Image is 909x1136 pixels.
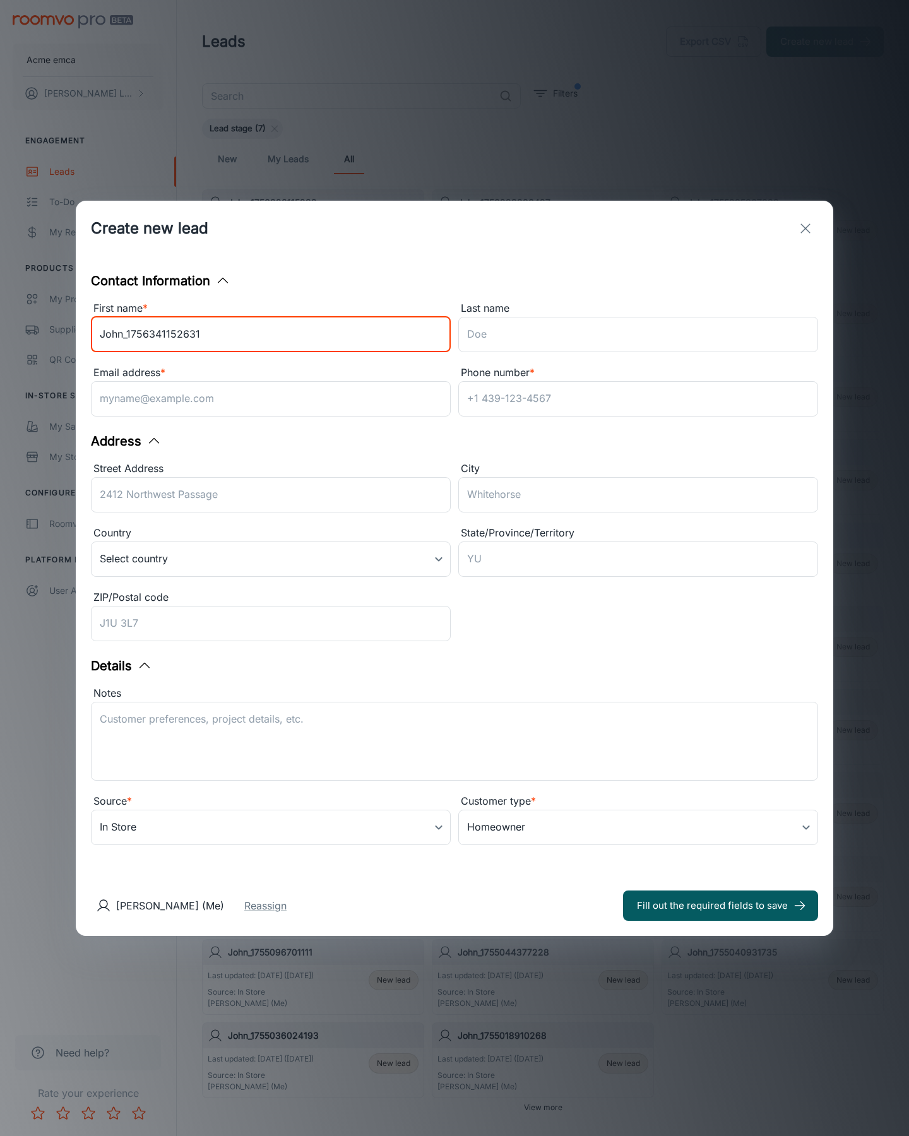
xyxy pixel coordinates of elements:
input: 2412 Northwest Passage [91,477,451,512]
div: ZIP/Postal code [91,589,451,606]
div: Source [91,793,451,810]
div: Customer type [458,793,818,810]
input: +1 439-123-4567 [458,381,818,417]
div: First name [91,300,451,317]
div: Notes [91,685,818,702]
div: Email address [91,365,451,381]
button: Contact Information [91,271,230,290]
button: Details [91,656,152,675]
div: Country [91,525,451,541]
button: Reassign [244,898,287,913]
div: Street Address [91,461,451,477]
div: City [458,461,818,477]
div: Homeowner [458,810,818,845]
input: Whitehorse [458,477,818,512]
div: Last name [458,300,818,317]
input: John [91,317,451,352]
h1: Create new lead [91,217,208,240]
div: Select country [91,541,451,577]
button: Fill out the required fields to save [623,890,818,921]
div: State/Province/Territory [458,525,818,541]
p: [PERSON_NAME] (Me) [116,898,224,913]
button: exit [793,216,818,241]
div: In Store [91,810,451,845]
input: Doe [458,317,818,352]
input: myname@example.com [91,381,451,417]
input: YU [458,541,818,577]
div: Phone number [458,365,818,381]
button: Address [91,432,162,451]
input: J1U 3L7 [91,606,451,641]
